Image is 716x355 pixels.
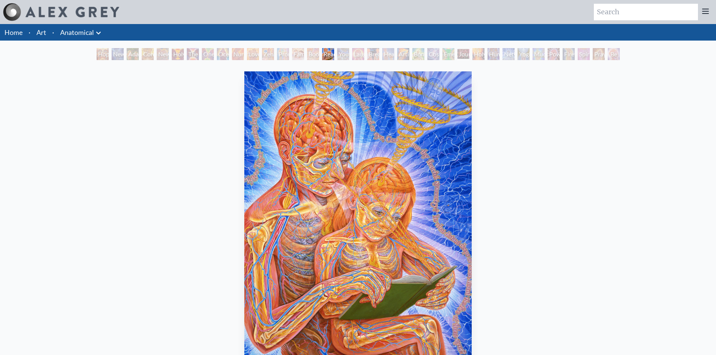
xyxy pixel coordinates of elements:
[247,48,259,60] div: Love Circuit
[217,48,229,60] div: Ocean of Love Bliss
[322,48,334,60] div: Reading
[457,48,469,60] div: Journey of the Wounded Healer
[608,48,620,60] div: Be a Good Human Being
[518,48,530,60] div: Yogi & the Möbius Sphere
[533,48,545,60] div: Mudra
[593,48,605,60] div: Praying Hands
[548,48,560,60] div: Power to the Peaceful
[36,27,46,38] a: Art
[397,48,409,60] div: Artist's Hand
[563,48,575,60] div: Firewalking
[112,48,124,60] div: New Man [DEMOGRAPHIC_DATA]: [DEMOGRAPHIC_DATA] Mind
[26,24,33,41] li: ·
[594,4,698,20] input: Search
[427,48,439,60] div: Cosmic Lovers
[578,48,590,60] div: Spirit Animates the Flesh
[442,48,454,60] div: Emerald Grail
[60,27,94,38] a: Anatomical
[5,28,23,36] a: Home
[352,48,364,60] div: Laughing Man
[157,48,169,60] div: New Man New Woman
[127,48,139,60] div: Adam & Eve
[487,48,500,60] div: Human Geometry
[142,48,154,60] div: Contemplation
[472,48,484,60] div: Holy Fire
[97,48,109,60] div: Hope
[307,48,319,60] div: Boo-boo
[367,48,379,60] div: Breathing
[202,48,214,60] div: One Taste
[172,48,184,60] div: Holy Grail
[503,48,515,60] div: Networks
[277,48,289,60] div: Promise
[412,48,424,60] div: Bond
[337,48,349,60] div: Young & Old
[49,24,57,41] li: ·
[232,48,244,60] div: Nursing
[292,48,304,60] div: Family
[382,48,394,60] div: Healing
[187,48,199,60] div: The Kiss
[262,48,274,60] div: Zena Lotus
